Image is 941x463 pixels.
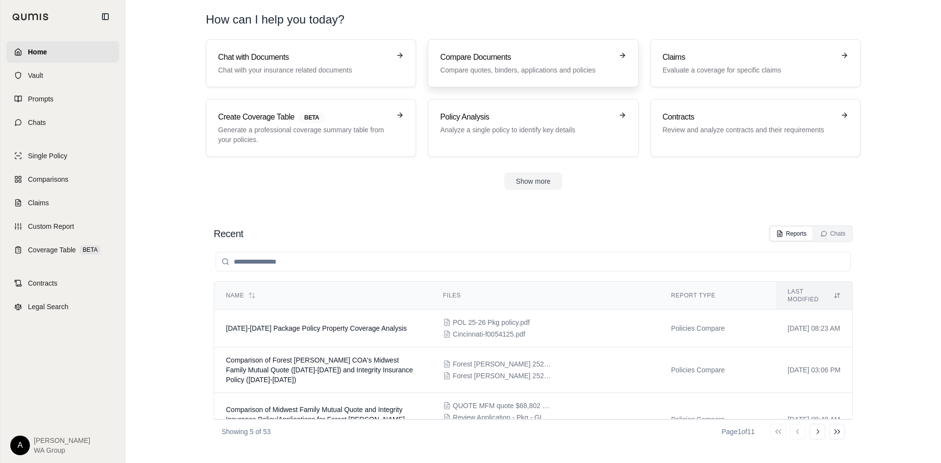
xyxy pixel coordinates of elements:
[218,65,390,75] p: Chat with your insurance related documents
[226,356,413,384] span: Comparison of Forest Knoll COA's Midwest Family Mutual Quote (2025-2026) and Integrity Insurance ...
[226,324,407,332] span: 2025-2026 Package Policy Property Coverage Analysis
[721,427,755,437] div: Page 1 of 11
[218,111,390,123] h3: Create Coverage Table
[650,99,861,157] a: ContractsReview and analyze contracts and their requirements
[776,230,807,238] div: Reports
[453,371,551,381] span: Forest Knoll 2526 POL 2425 PKG Policy.pdf
[770,227,813,241] button: Reports
[6,88,119,110] a: Prompts
[453,329,525,339] span: Cincinnati-f0054125.pdf
[6,145,119,167] a: Single Policy
[659,282,776,310] th: Report Type
[440,65,612,75] p: Compare quotes, binders, applications and policies
[663,65,835,75] p: Evaluate a coverage for specific claims
[28,151,67,161] span: Single Policy
[226,292,420,299] div: Name
[6,272,119,294] a: Contracts
[663,51,835,63] h3: Claims
[453,359,551,369] span: Forest Knoll 2526 QUOTE MFM quote $68,802 - 2526 revised Pkg - GL, Prop, Auto, Prof Liab (EPLD&O)...
[788,288,841,303] div: Last modified
[663,125,835,135] p: Review and analyze contracts and their requirements
[6,216,119,237] a: Custom Report
[453,401,551,411] span: QUOTE MFM quote $68,802 - 2526 revised Pkg - GL, Prop, Auto, Prof Liab (EPLD&O).pdf
[6,65,119,86] a: Vault
[28,198,49,208] span: Claims
[206,39,416,87] a: Chat with DocumentsChat with your insurance related documents
[504,172,563,190] button: Show more
[28,302,69,312] span: Legal Search
[6,41,119,63] a: Home
[206,99,416,157] a: Create Coverage TableBETAGenerate a professional coverage summary table from your policies.
[218,51,390,63] h3: Chat with Documents
[440,111,612,123] h3: Policy Analysis
[440,51,612,63] h3: Compare Documents
[6,239,119,261] a: Coverage TableBETA
[28,278,57,288] span: Contracts
[650,39,861,87] a: ClaimsEvaluate a coverage for specific claims
[222,427,271,437] p: Showing 5 of 53
[431,282,659,310] th: Files
[6,169,119,190] a: Comparisons
[34,445,90,455] span: WA Group
[214,227,243,241] h2: Recent
[663,111,835,123] h3: Contracts
[98,9,113,24] button: Collapse sidebar
[776,393,852,446] td: [DATE] 08:48 AM
[206,12,345,27] h1: How can I help you today?
[815,227,851,241] button: Chats
[34,436,90,445] span: [PERSON_NAME]
[428,99,638,157] a: Policy AnalysisAnalyze a single policy to identify key details
[776,310,852,347] td: [DATE] 08:23 AM
[820,230,845,238] div: Chats
[440,125,612,135] p: Analyze a single policy to identify key details
[10,436,30,455] div: A
[6,112,119,133] a: Chats
[453,413,551,422] span: Review Application - Pkg - GL, Prop, Auto, Prof Liab (EPLD&O).pdf
[6,192,119,214] a: Claims
[428,39,638,87] a: Compare DocumentsCompare quotes, binders, applications and policies
[28,94,53,104] span: Prompts
[226,406,405,433] span: Comparison of Midwest Family Mutual Quote and Integrity Insurance Policy/Applications for Forest ...
[28,174,68,184] span: Comparisons
[28,47,47,57] span: Home
[218,125,390,145] p: Generate a professional coverage summary table from your policies.
[12,13,49,21] img: Qumis Logo
[6,296,119,317] a: Legal Search
[28,221,74,231] span: Custom Report
[776,347,852,393] td: [DATE] 03:06 PM
[28,118,46,127] span: Chats
[453,317,530,327] span: POL 25-26 Pkg policy.pdf
[659,310,776,347] td: Policies Compare
[28,71,43,80] span: Vault
[659,393,776,446] td: Policies Compare
[80,245,100,255] span: BETA
[28,245,76,255] span: Coverage Table
[298,112,325,123] span: BETA
[659,347,776,393] td: Policies Compare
